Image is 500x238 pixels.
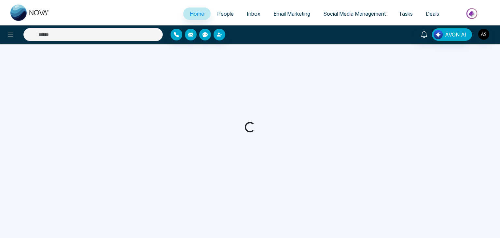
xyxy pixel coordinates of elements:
a: Social Media Management [317,7,392,20]
span: Tasks [399,10,413,17]
span: Social Media Management [323,10,386,17]
span: People [217,10,234,17]
img: User Avatar [478,29,489,40]
button: AVON AI [432,28,472,41]
span: Deals [426,10,439,17]
span: AVON AI [445,31,466,38]
a: Inbox [240,7,267,20]
span: Email Marketing [273,10,310,17]
img: Nova CRM Logo [10,5,49,21]
a: Tasks [392,7,419,20]
a: Home [183,7,211,20]
span: Inbox [247,10,260,17]
a: Email Marketing [267,7,317,20]
img: Lead Flow [434,30,443,39]
a: Deals [419,7,446,20]
img: Market-place.gif [449,6,496,21]
a: People [211,7,240,20]
span: Home [190,10,204,17]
